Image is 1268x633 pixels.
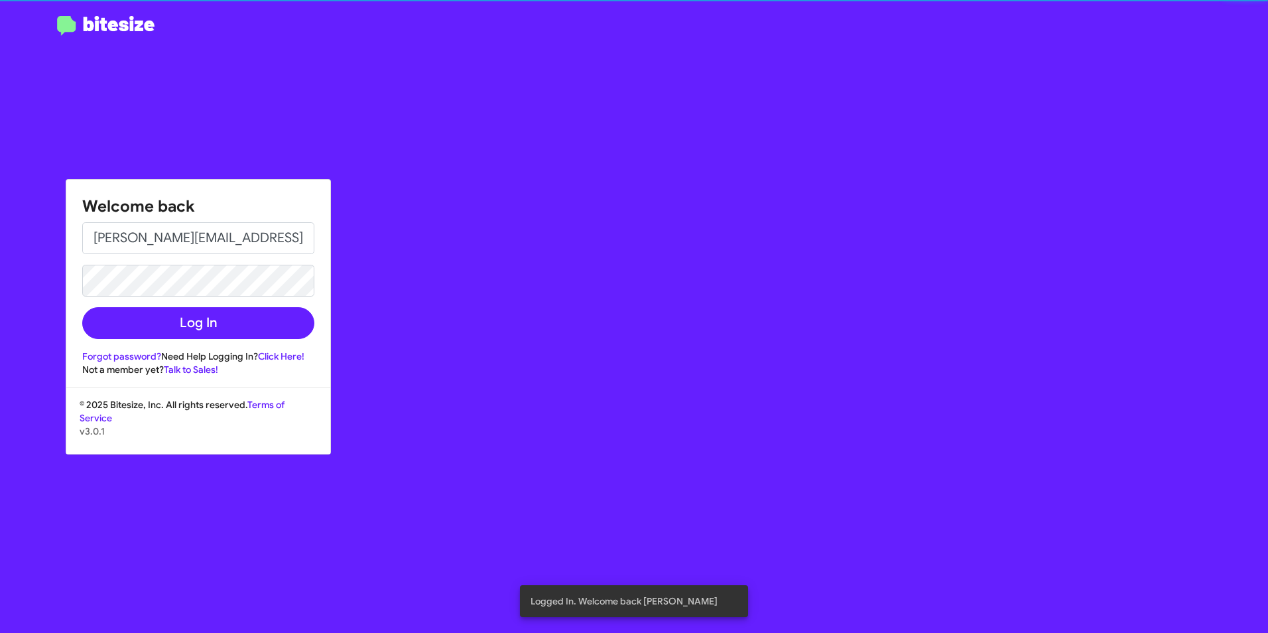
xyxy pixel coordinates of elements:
input: Email address [82,222,314,254]
button: Log In [82,307,314,339]
a: Terms of Service [80,399,285,424]
span: Logged In. Welcome back [PERSON_NAME] [531,595,718,608]
div: Need Help Logging In? [82,350,314,363]
div: Not a member yet? [82,363,314,376]
p: v3.0.1 [80,425,317,438]
div: © 2025 Bitesize, Inc. All rights reserved. [66,398,330,454]
a: Forgot password? [82,350,161,362]
a: Click Here! [258,350,304,362]
h1: Welcome back [82,196,314,217]
a: Talk to Sales! [164,364,218,376]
